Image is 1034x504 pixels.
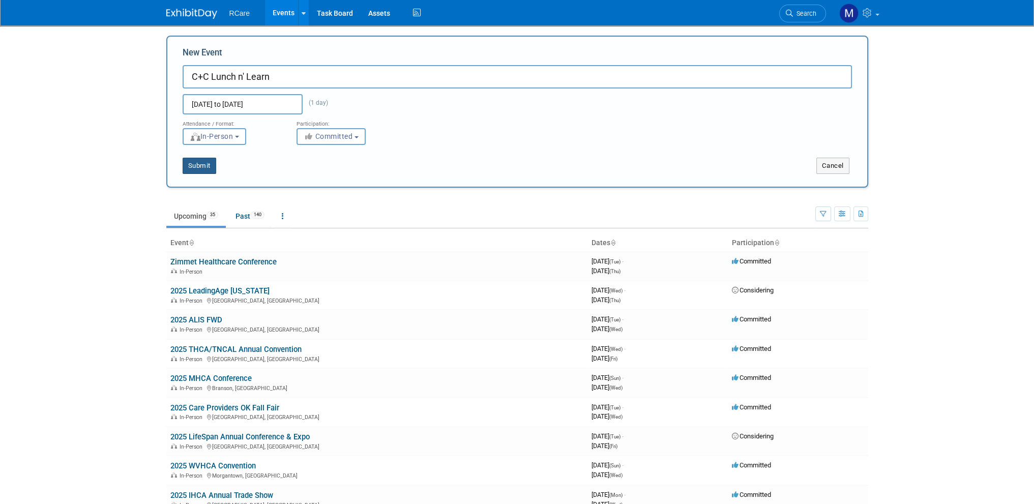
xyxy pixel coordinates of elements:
span: [DATE] [592,354,617,362]
div: Attendance / Format: [183,114,281,128]
span: [DATE] [592,461,624,469]
a: 2025 THCA/TNCAL Annual Convention [170,345,302,354]
button: Submit [183,158,216,174]
span: - [622,403,624,411]
input: Name of Trade Show / Conference [183,65,852,88]
span: (Fri) [609,356,617,362]
span: In-Person [180,269,205,275]
a: 2025 IHCA Annual Trade Show [170,491,273,500]
span: Committed [304,132,353,140]
span: (Sun) [609,463,621,468]
span: (1 day) [303,99,328,106]
span: (Tue) [609,405,621,410]
span: Considering [732,432,774,440]
span: In-Person [180,472,205,479]
div: [GEOGRAPHIC_DATA], [GEOGRAPHIC_DATA] [170,354,583,363]
input: Start Date - End Date [183,94,303,114]
span: [DATE] [592,325,623,333]
span: In-Person [180,356,205,363]
a: Sort by Start Date [610,239,615,247]
span: - [624,491,626,498]
span: - [622,257,624,265]
span: 140 [251,211,264,219]
span: (Wed) [609,346,623,352]
img: In-Person Event [171,385,177,390]
span: Considering [732,286,774,294]
span: In-Person [180,385,205,392]
a: 2025 Care Providers OK Fall Fair [170,403,279,412]
span: (Tue) [609,317,621,322]
span: - [624,286,626,294]
a: 2025 LeadingAge [US_STATE] [170,286,270,295]
span: [DATE] [592,257,624,265]
span: - [622,315,624,323]
span: - [622,461,624,469]
span: (Thu) [609,298,621,303]
div: Participation: [297,114,395,128]
div: [GEOGRAPHIC_DATA], [GEOGRAPHIC_DATA] [170,325,583,333]
a: 2025 WVHCA Convention [170,461,256,470]
div: Branson, [GEOGRAPHIC_DATA] [170,383,583,392]
span: [DATE] [592,432,624,440]
span: Committed [732,461,771,469]
a: Past140 [228,206,272,226]
div: Morgantown, [GEOGRAPHIC_DATA] [170,471,583,479]
span: (Mon) [609,492,623,498]
button: Cancel [816,158,849,174]
a: 2025 MHCA Conference [170,374,252,383]
img: In-Person Event [171,269,177,274]
span: [DATE] [592,471,623,479]
span: (Thu) [609,269,621,274]
span: - [624,345,626,352]
div: [GEOGRAPHIC_DATA], [GEOGRAPHIC_DATA] [170,296,583,304]
span: [DATE] [592,374,624,381]
span: Committed [732,403,771,411]
a: Sort by Participation Type [774,239,779,247]
img: In-Person Event [171,298,177,303]
span: Committed [732,257,771,265]
img: In-Person Event [171,356,177,361]
span: (Tue) [609,259,621,264]
span: Committed [732,315,771,323]
a: Zimmet Healthcare Conference [170,257,277,266]
span: (Tue) [609,434,621,439]
img: In-Person Event [171,472,177,478]
span: In-Person [180,443,205,450]
span: - [622,374,624,381]
span: In-Person [190,132,233,140]
span: [DATE] [592,296,621,304]
span: [DATE] [592,267,621,275]
span: [DATE] [592,403,624,411]
th: Event [166,234,587,252]
span: [DATE] [592,491,626,498]
img: Mike Andolina [839,4,859,23]
label: New Event [183,47,222,63]
img: In-Person Event [171,327,177,332]
div: [GEOGRAPHIC_DATA], [GEOGRAPHIC_DATA] [170,442,583,450]
span: (Wed) [609,288,623,293]
img: ExhibitDay [166,9,217,19]
div: [GEOGRAPHIC_DATA], [GEOGRAPHIC_DATA] [170,412,583,421]
span: 35 [207,211,218,219]
span: Committed [732,491,771,498]
span: (Wed) [609,385,623,391]
a: Sort by Event Name [189,239,194,247]
span: (Sun) [609,375,621,381]
span: (Wed) [609,472,623,478]
img: In-Person Event [171,443,177,449]
a: 2025 ALIS FWD [170,315,222,324]
span: [DATE] [592,412,623,420]
span: [DATE] [592,315,624,323]
span: Committed [732,374,771,381]
button: Committed [297,128,366,145]
th: Participation [728,234,868,252]
span: Committed [732,345,771,352]
span: [DATE] [592,442,617,450]
span: - [622,432,624,440]
span: (Fri) [609,443,617,449]
a: Search [779,5,826,22]
a: 2025 LifeSpan Annual Conference & Expo [170,432,310,441]
span: [DATE] [592,286,626,294]
a: Upcoming35 [166,206,226,226]
span: RCare [229,9,250,17]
